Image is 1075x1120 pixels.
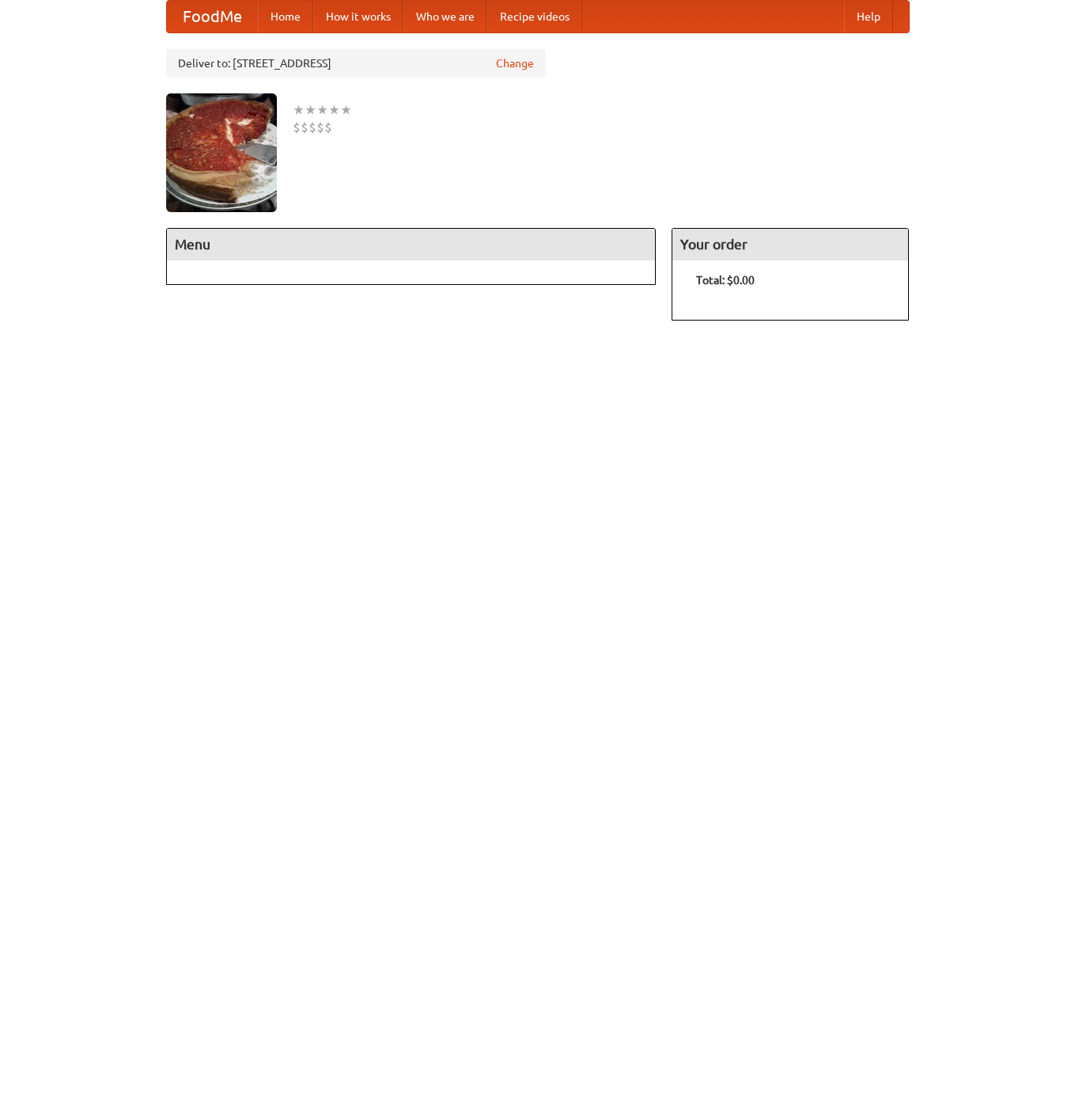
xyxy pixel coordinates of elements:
a: Home [258,1,313,32]
a: FoodMe [167,1,258,32]
li: $ [324,119,332,136]
h4: Menu [167,229,656,260]
li: $ [308,119,316,136]
li: $ [316,119,324,136]
b: Total: $0.00 [696,274,755,287]
div: Deliver to: [STREET_ADDRESS] [166,49,546,78]
li: ★ [316,101,328,119]
a: Who we are [403,1,487,32]
a: How it works [313,1,403,32]
a: Recipe videos [487,1,582,32]
img: angular.jpg [166,93,277,212]
a: Change [496,55,534,71]
a: Help [844,1,893,32]
li: ★ [328,101,340,119]
li: $ [293,119,301,136]
h4: Your order [672,229,908,260]
li: ★ [293,101,305,119]
li: ★ [340,101,352,119]
li: $ [301,119,308,136]
li: ★ [305,101,316,119]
